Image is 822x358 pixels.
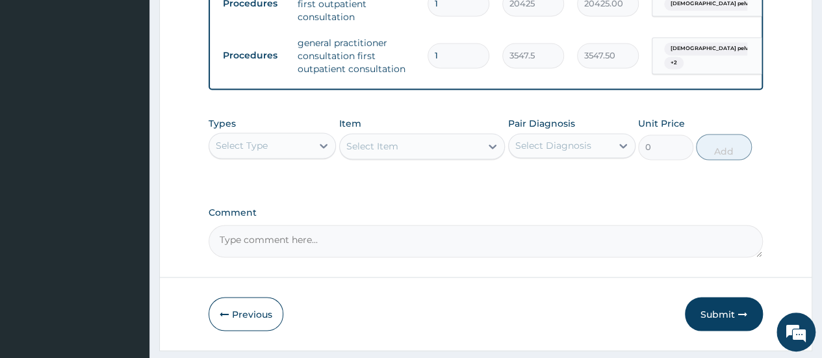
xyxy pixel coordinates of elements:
[209,118,236,129] label: Types
[75,100,179,231] span: We're online!
[209,207,763,218] label: Comment
[6,228,248,274] textarea: Type your message and hit 'Enter'
[515,139,591,152] div: Select Diagnosis
[696,134,751,160] button: Add
[664,42,808,55] span: [DEMOGRAPHIC_DATA] pelvic inflammatory dis...
[664,57,684,70] span: + 2
[291,30,421,82] td: general practitioner consultation first outpatient consultation
[638,117,685,130] label: Unit Price
[24,65,53,97] img: d_794563401_company_1708531726252_794563401
[209,297,283,331] button: Previous
[339,117,361,130] label: Item
[508,117,575,130] label: Pair Diagnosis
[216,139,268,152] div: Select Type
[68,73,218,90] div: Chat with us now
[213,6,244,38] div: Minimize live chat window
[216,44,291,68] td: Procedures
[685,297,763,331] button: Submit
